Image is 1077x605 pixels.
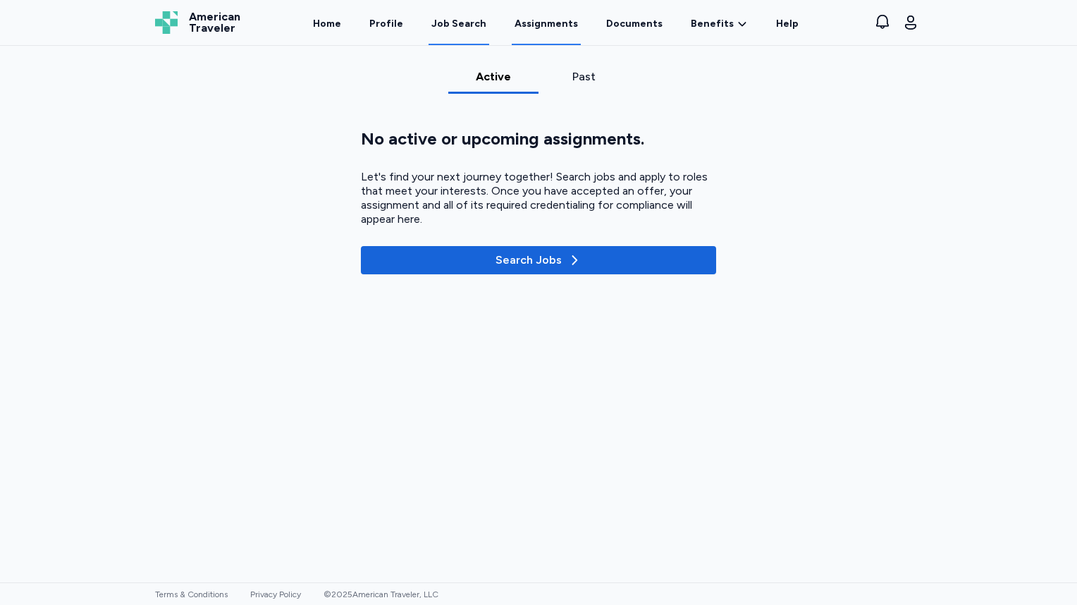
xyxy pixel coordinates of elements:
[324,589,438,599] span: © 2025 American Traveler, LLC
[361,246,716,274] button: Search Jobs
[429,1,489,45] a: Job Search
[361,170,716,226] div: Let's find your next journey together! Search jobs and apply to roles that meet your interests. O...
[361,128,716,150] div: No active or upcoming assignments.
[250,589,301,599] a: Privacy Policy
[155,589,228,599] a: Terms & Conditions
[431,17,486,31] div: Job Search
[454,68,533,85] div: Active
[691,17,748,31] a: Benefits
[544,68,623,85] div: Past
[189,11,240,34] span: American Traveler
[512,1,581,45] a: Assignments
[155,11,178,34] img: Logo
[691,17,734,31] span: Benefits
[496,252,581,269] div: Search Jobs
